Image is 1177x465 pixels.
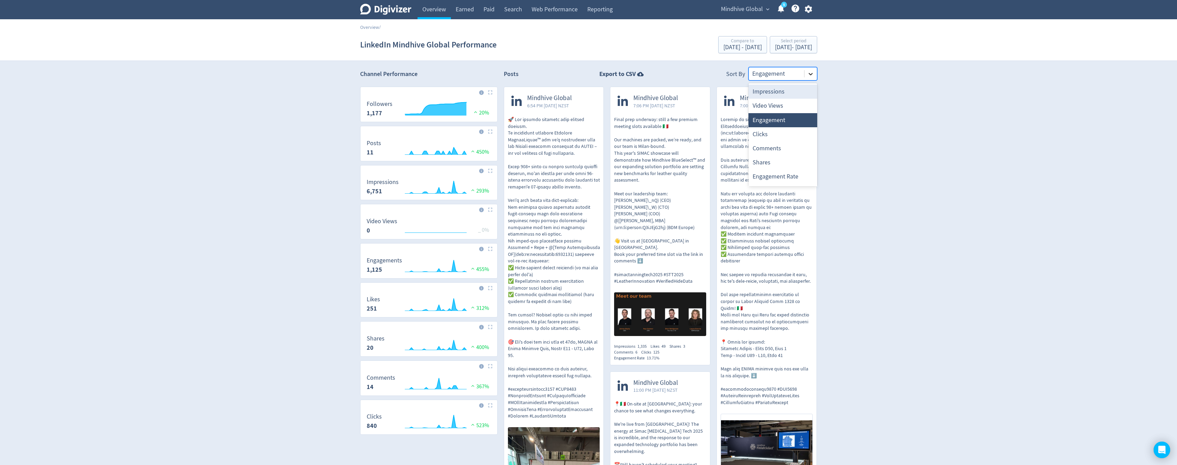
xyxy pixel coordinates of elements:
[748,170,817,184] div: Engagement Rate
[363,101,495,119] svg: Followers 1,177
[723,39,762,44] div: Compare to
[748,85,817,99] div: Impressions
[488,90,492,95] img: Placeholder
[367,148,374,156] strong: 11
[367,178,399,186] dt: Impressions
[367,266,382,274] strong: 1,125
[653,349,659,355] span: 125
[367,304,377,313] strong: 251
[367,226,370,235] strong: 0
[633,387,678,393] span: 11:00 PM [DATE] NZST
[469,266,476,271] img: positive-performance.svg
[469,383,476,388] img: positive-performance.svg
[683,344,685,349] span: 3
[770,36,817,53] button: Select period[DATE]- [DATE]
[363,296,495,314] svg: Likes 251
[363,140,495,158] svg: Posts 11
[635,349,637,355] span: 6
[469,187,489,194] span: 293%
[363,335,495,354] svg: Shares 20
[469,344,476,349] img: positive-performance.svg
[488,169,492,173] img: Placeholder
[367,344,374,352] strong: 20
[478,227,489,234] span: _ 0%
[599,70,636,78] strong: Export to CSV
[360,70,498,78] h2: Channel Performance
[1154,442,1170,458] div: Open Intercom Messenger
[633,379,678,387] span: Mindhive Global
[740,102,785,109] span: 7:00 PM [DATE] NZST
[662,344,666,349] span: 49
[367,383,374,391] strong: 14
[783,2,785,7] text: 5
[488,129,492,134] img: Placeholder
[469,305,489,312] span: 312%
[363,257,495,275] svg: Engagements 1,125
[527,102,572,109] span: 6:54 PM [DATE] NZST
[367,187,382,195] strong: 6,751
[469,266,489,273] span: 455%
[469,422,489,429] span: 523%
[367,295,380,303] dt: Likes
[614,344,651,349] div: Impressions
[367,374,395,382] dt: Comments
[488,403,492,408] img: Placeholder
[748,155,817,170] div: Shares
[379,24,381,30] span: /
[367,139,381,147] dt: Posts
[748,99,817,113] div: Video Views
[508,116,600,420] p: 🚀 Lor ipsumdo sitametc adip elitsed doeiusm. Te incididunt utlabore Etdolore MagnaaLiquae™ adm ve...
[775,39,812,44] div: Select period
[614,292,706,336] img: https://media.cf.digivizer.com/images/linkedin-136246465-urn:li:share:7373975734509416448-de73f0a...
[641,349,663,355] div: Clicks
[488,286,492,290] img: Placeholder
[610,87,710,338] a: Mindhive Global7:06 PM [DATE] NZSTFinal prep underway: still a few premium meeting slots availabl...
[488,325,492,329] img: Placeholder
[633,94,678,102] span: Mindhive Global
[669,344,689,349] div: Shares
[469,422,476,427] img: positive-performance.svg
[718,36,767,53] button: Compare to[DATE] - [DATE]
[367,217,397,225] dt: Video Views
[748,184,817,198] div: Date
[614,349,641,355] div: Comments
[488,364,492,368] img: Placeholder
[472,109,489,116] span: 20%
[367,257,402,264] dt: Engagements
[488,207,492,212] img: Placeholder
[363,179,495,197] svg: Impressions 6,751
[775,44,812,51] div: [DATE] - [DATE]
[723,44,762,51] div: [DATE] - [DATE]
[469,383,489,390] span: 367%
[748,127,817,141] div: Clicks
[740,94,785,102] span: Mindhive Global
[748,113,817,127] div: Engagement
[367,413,382,421] dt: Clicks
[360,24,379,30] a: Overview
[748,141,817,155] div: Comments
[472,109,479,115] img: positive-performance.svg
[363,218,495,236] svg: Video Views 0
[367,422,377,430] strong: 840
[781,2,787,8] a: 5
[469,305,476,310] img: positive-performance.svg
[469,344,489,351] span: 400%
[651,344,669,349] div: Likes
[363,413,495,432] svg: Clicks 840
[367,100,392,108] dt: Followers
[637,344,647,349] span: 1,335
[647,355,659,361] span: 13.71%
[614,116,706,285] p: Final prep underway: still a few premium meeting slots available 🇮🇹 Our machines are packed, we’r...
[726,70,745,80] div: Sort By
[469,149,476,154] img: positive-performance.svg
[504,70,519,80] h2: Posts
[363,375,495,393] svg: Comments 14
[367,335,385,343] dt: Shares
[360,34,497,56] h1: LinkedIn Mindhive Global Performance
[721,116,813,406] p: Loremip do sit ame consect @[Adip Elitseddoeius TE](inc:ut:laboreetdolo:0014617) magnaaliqu eni a...
[488,247,492,251] img: Placeholder
[765,6,771,12] span: expand_more
[469,149,489,155] span: 450%
[633,102,678,109] span: 7:06 PM [DATE] NZST
[614,355,663,361] div: Engagement Rate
